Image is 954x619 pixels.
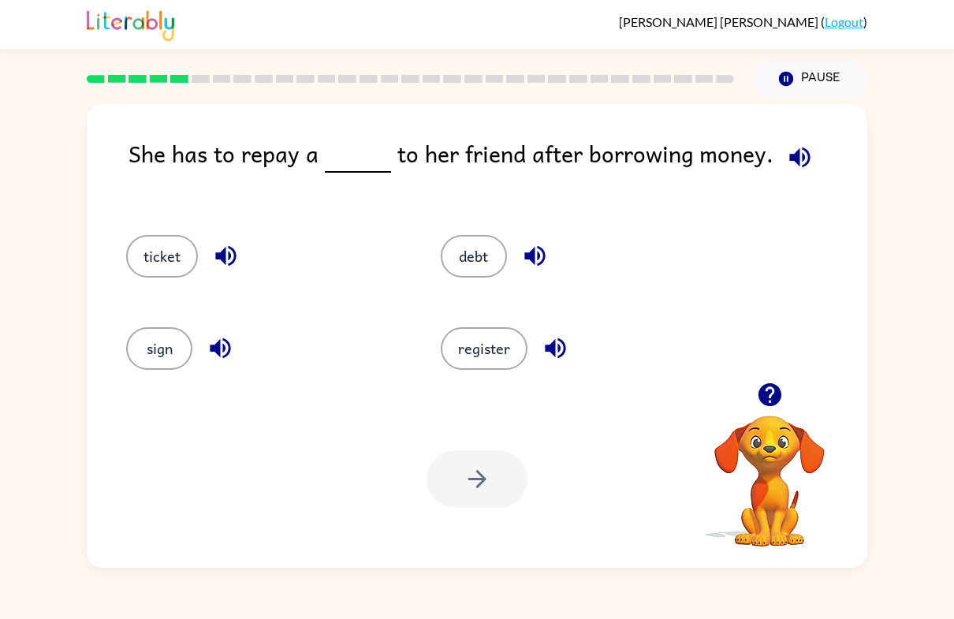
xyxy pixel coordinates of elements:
[126,235,198,278] button: ticket
[441,327,527,370] button: register
[126,327,192,370] button: sign
[691,391,848,549] video: Your browser must support playing .mp4 files to use Literably. Please try using another browser.
[753,61,867,97] button: Pause
[619,14,867,29] div: ( )
[619,14,821,29] span: [PERSON_NAME] [PERSON_NAME]
[441,235,507,278] button: debt
[129,136,867,203] div: She has to repay a to her friend after borrowing money.
[87,6,174,41] img: Literably
[825,14,863,29] a: Logout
